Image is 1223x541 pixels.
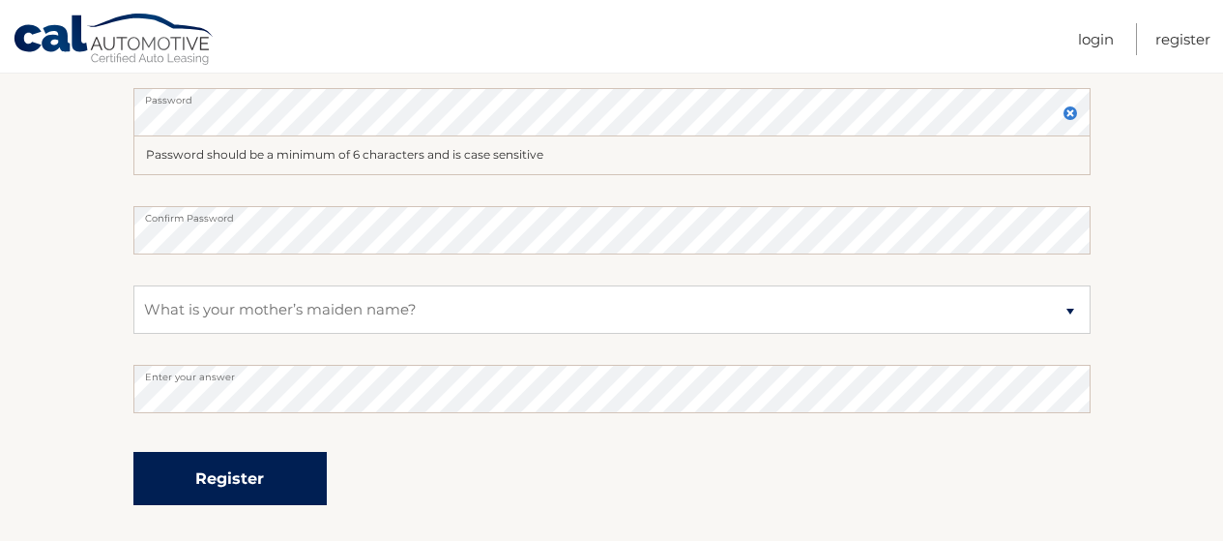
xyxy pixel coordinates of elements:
label: Password [133,88,1091,104]
a: Register [1155,23,1210,55]
label: Confirm Password [133,206,1091,222]
a: Login [1078,23,1114,55]
label: Enter your answer [133,365,1091,380]
div: Password should be a minimum of 6 characters and is case sensitive [133,136,1091,175]
a: Cal Automotive [13,13,216,69]
img: close.svg [1063,105,1078,121]
button: Register [133,452,327,505]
